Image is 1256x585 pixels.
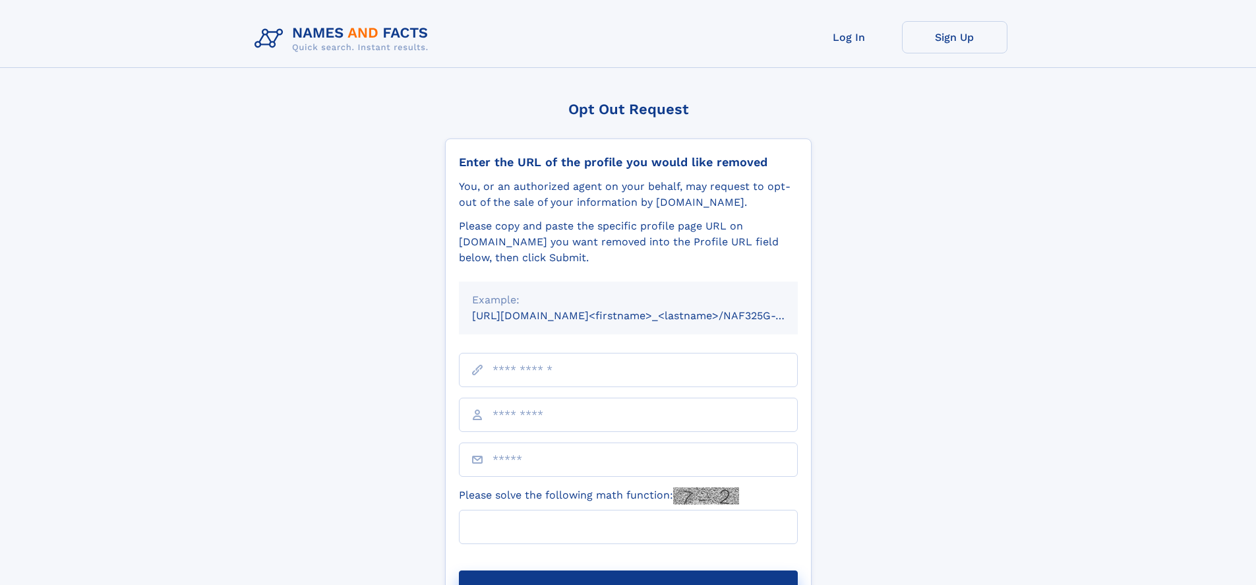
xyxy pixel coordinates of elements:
[459,155,798,169] div: Enter the URL of the profile you would like removed
[472,309,823,322] small: [URL][DOMAIN_NAME]<firstname>_<lastname>/NAF325G-xxxxxxxx
[472,292,785,308] div: Example:
[445,101,812,117] div: Opt Out Request
[796,21,902,53] a: Log In
[459,218,798,266] div: Please copy and paste the specific profile page URL on [DOMAIN_NAME] you want removed into the Pr...
[459,487,739,505] label: Please solve the following math function:
[249,21,439,57] img: Logo Names and Facts
[902,21,1007,53] a: Sign Up
[459,179,798,210] div: You, or an authorized agent on your behalf, may request to opt-out of the sale of your informatio...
